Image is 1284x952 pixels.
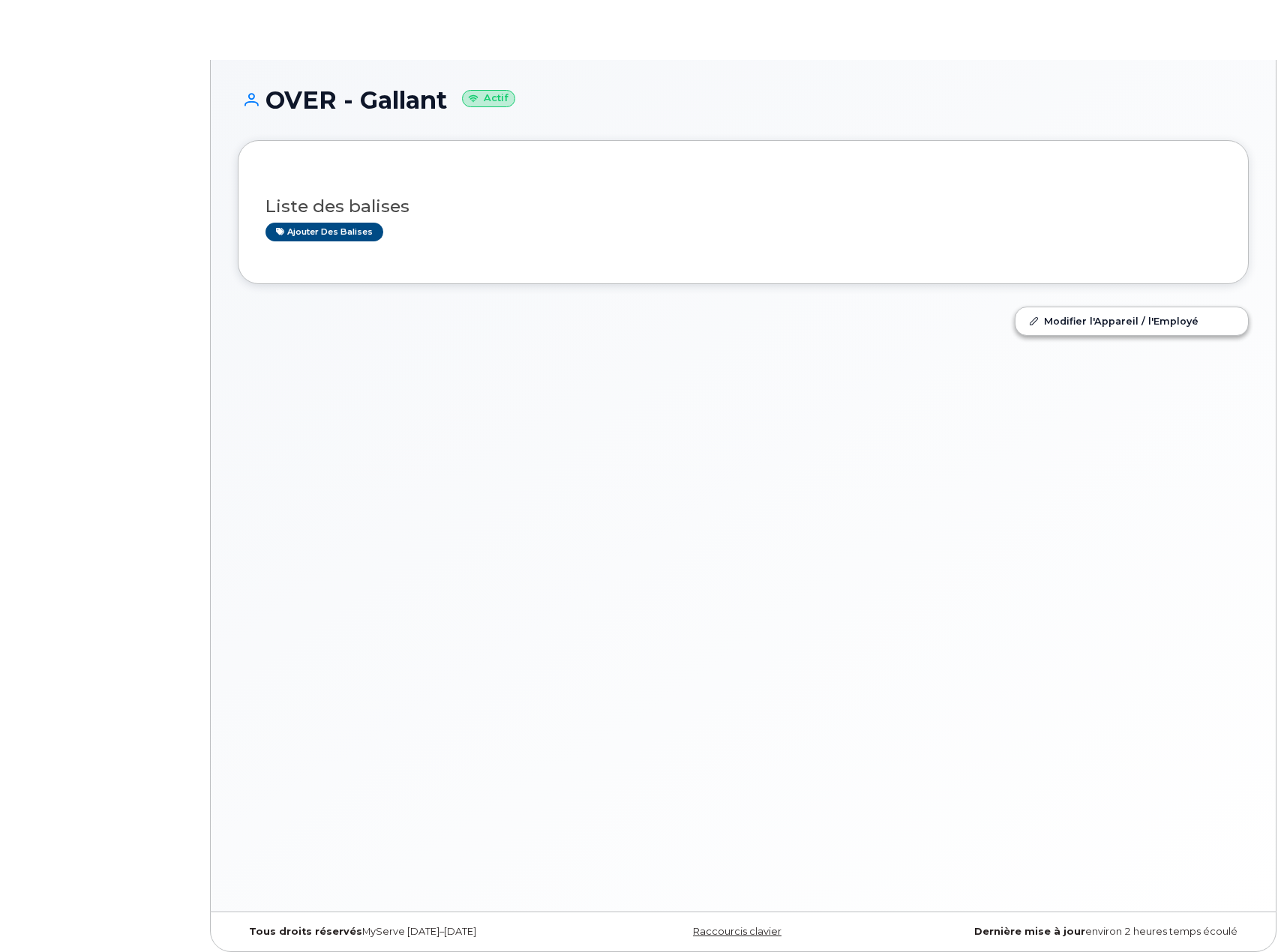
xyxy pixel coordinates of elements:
[265,197,1221,216] h3: Liste des balises
[912,926,1249,938] div: environ 2 heures temps écoulé
[238,926,574,938] div: MyServe [DATE]–[DATE]
[1015,307,1248,334] a: Modifier l'Appareil / l'Employé
[693,926,781,937] a: Raccourcis clavier
[238,87,1249,113] h1: OVER - Gallant
[249,926,362,937] strong: Tous droits réservés
[462,90,515,107] small: Actif
[974,926,1085,937] strong: Dernière mise à jour
[265,223,383,241] a: Ajouter des balises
